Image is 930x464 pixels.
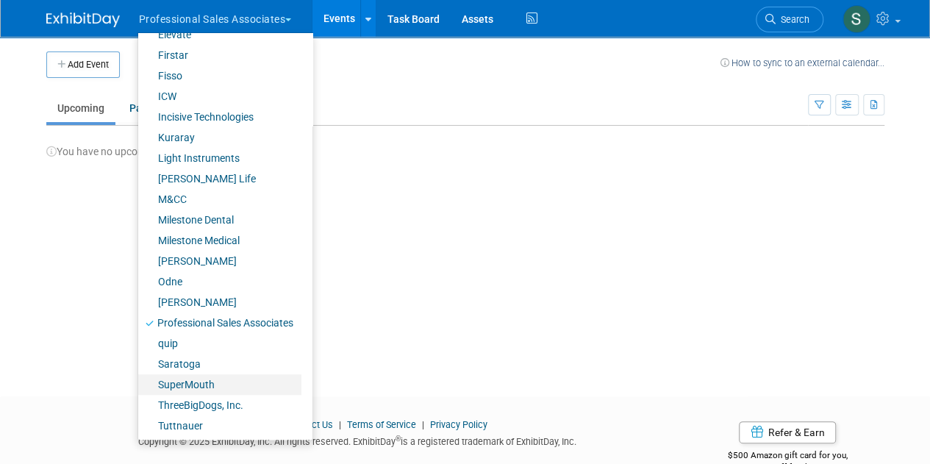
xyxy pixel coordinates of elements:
[138,65,301,86] a: Fisso
[720,57,884,68] a: How to sync to an external calendar...
[138,24,301,45] a: Elevate
[138,333,301,354] a: quip
[46,51,120,78] button: Add Event
[46,94,115,122] a: Upcoming
[418,419,428,430] span: |
[46,13,120,27] img: ExhibitDay
[46,432,670,449] div: Copyright © 2025 ExhibitDay, Inc. All rights reserved. ExhibitDay is a registered trademark of Ex...
[138,354,301,374] a: Saratoga
[138,127,301,148] a: Kuraray
[138,230,301,251] a: Milestone Medical
[118,94,175,122] a: Past3
[335,419,345,430] span: |
[138,148,301,168] a: Light Instruments
[138,189,301,210] a: M&CC
[138,292,301,313] a: [PERSON_NAME]
[46,146,196,157] span: You have no upcoming events.
[138,251,301,271] a: [PERSON_NAME]
[138,168,301,189] a: [PERSON_NAME] Life
[138,107,301,127] a: Incisive Technologies
[138,395,301,415] a: ThreeBigDogs, Inc.
[138,415,301,436] a: Tuttnauer
[138,271,301,292] a: Odne
[138,313,301,333] a: Professional Sales Associates
[756,7,823,32] a: Search
[138,86,301,107] a: ICW
[138,45,301,65] a: Firstar
[430,419,487,430] a: Privacy Policy
[347,419,416,430] a: Terms of Service
[138,374,301,395] a: SuperMouth
[843,5,870,33] img: Sam Murphy
[739,421,836,443] a: Refer & Earn
[138,210,301,230] a: Milestone Dental
[776,14,809,25] span: Search
[396,435,401,443] sup: ®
